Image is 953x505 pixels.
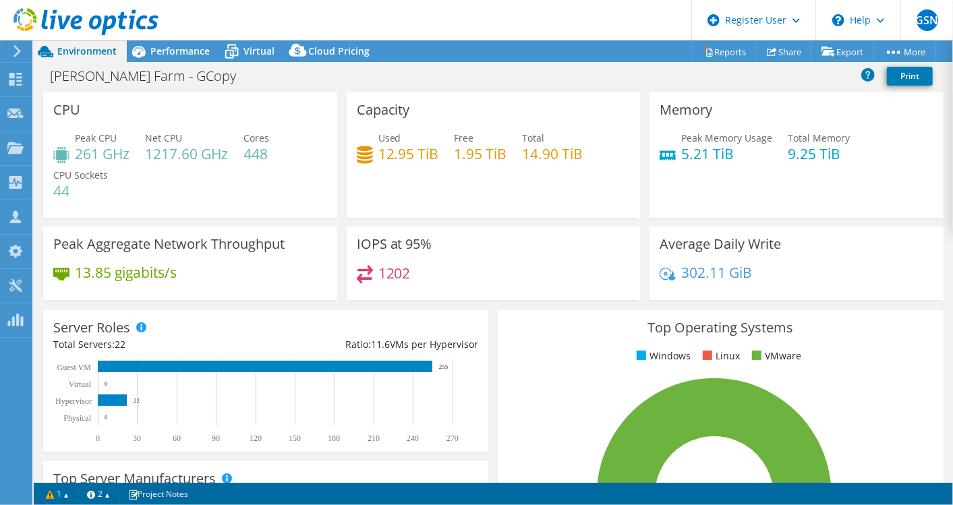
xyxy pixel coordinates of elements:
[53,337,266,352] div: Total Servers:
[873,41,936,62] a: More
[53,183,108,198] h4: 44
[788,146,850,161] h4: 9.25 TiB
[660,102,712,117] h3: Memory
[36,485,78,502] a: 1
[53,237,285,251] h3: Peak Aggregate Network Throughput
[681,146,772,161] h4: 5.21 TiB
[133,434,141,443] text: 30
[378,266,411,280] h4: 1202
[115,338,125,351] span: 22
[96,434,100,443] text: 0
[75,265,177,280] h4: 13.85 gigabits/s
[243,131,269,144] span: Cores
[119,485,198,502] a: Project Notes
[378,131,401,144] span: Used
[78,485,119,502] a: 2
[105,380,108,387] text: 0
[508,320,933,335] h3: Top Operating Systems
[681,265,752,280] h4: 302.11 GiB
[250,434,262,443] text: 120
[455,146,507,161] h4: 1.95 TiB
[150,44,210,57] span: Performance
[53,169,108,181] span: CPU Sockets
[832,14,844,26] svg: \n
[57,44,117,57] span: Environment
[523,146,583,161] h4: 14.90 TiB
[75,146,129,161] h4: 261 GHz
[63,413,91,423] text: Physical
[328,434,340,443] text: 180
[173,434,181,443] text: 60
[53,471,216,486] h3: Top Server Manufacturers
[757,41,812,62] a: Share
[887,67,933,86] a: Print
[439,363,449,370] text: 255
[212,434,220,443] text: 90
[243,146,269,161] h4: 448
[145,131,182,144] span: Net CPU
[55,396,92,406] text: Hypervisor
[44,69,257,84] h1: [PERSON_NAME] Farm - GCopy
[368,434,380,443] text: 210
[134,397,140,404] text: 22
[75,131,117,144] span: Peak CPU
[681,131,772,144] span: Peak Memory Usage
[53,320,130,335] h3: Server Roles
[455,131,474,144] span: Free
[633,349,691,363] li: Windows
[407,434,419,443] text: 240
[53,102,80,117] h3: CPU
[693,41,757,62] a: Reports
[699,349,740,363] li: Linux
[289,434,301,443] text: 150
[105,414,108,421] text: 0
[371,338,390,351] span: 11.6
[357,102,410,117] h3: Capacity
[243,44,275,57] span: Virtual
[660,237,781,251] h3: Average Daily Write
[69,380,92,389] text: Virtual
[145,146,228,161] h4: 1217.60 GHz
[523,131,545,144] span: Total
[788,131,850,144] span: Total Memory
[357,237,432,251] h3: IOPS at 95%
[446,434,459,443] text: 270
[378,146,439,161] h4: 12.95 TiB
[266,337,478,352] div: Ratio: VMs per Hypervisor
[308,44,370,57] span: Cloud Pricing
[811,41,874,62] a: Export
[749,349,801,363] li: VMware
[917,9,938,31] span: GSN
[57,363,91,372] text: Guest VM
